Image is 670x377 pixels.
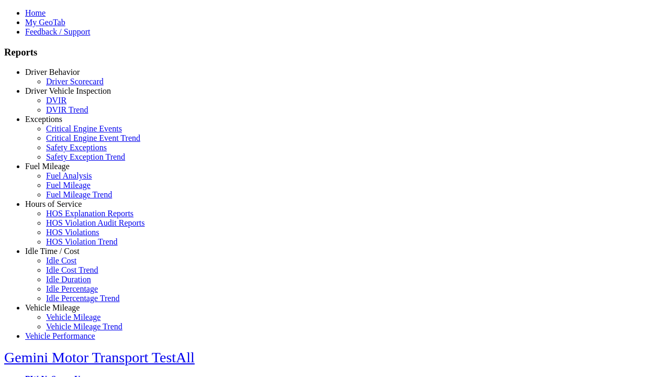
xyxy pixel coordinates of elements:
[46,105,88,114] a: DVIR Trend
[46,209,133,218] a: HOS Explanation Reports
[25,115,62,124] a: Exceptions
[46,152,125,161] a: Safety Exception Trend
[46,322,122,331] a: Vehicle Mileage Trend
[46,265,98,274] a: Idle Cost Trend
[25,86,111,95] a: Driver Vehicle Inspection
[46,275,91,284] a: Idle Duration
[46,181,91,190] a: Fuel Mileage
[46,190,112,199] a: Fuel Mileage Trend
[25,331,95,340] a: Vehicle Performance
[25,162,70,171] a: Fuel Mileage
[25,18,65,27] a: My GeoTab
[25,199,82,208] a: Hours of Service
[46,96,66,105] a: DVIR
[46,134,140,142] a: Critical Engine Event Trend
[46,228,99,237] a: HOS Violations
[4,47,666,58] h3: Reports
[25,27,90,36] a: Feedback / Support
[46,143,107,152] a: Safety Exceptions
[25,303,80,312] a: Vehicle Mileage
[25,68,80,76] a: Driver Behavior
[46,237,118,246] a: HOS Violation Trend
[46,218,145,227] a: HOS Violation Audit Reports
[46,77,104,86] a: Driver Scorecard
[25,8,46,17] a: Home
[25,247,80,256] a: Idle Time / Cost
[46,124,122,133] a: Critical Engine Events
[4,349,195,365] a: Gemini Motor Transport TestAll
[46,256,76,265] a: Idle Cost
[46,171,92,180] a: Fuel Analysis
[46,313,100,321] a: Vehicle Mileage
[46,294,119,303] a: Idle Percentage Trend
[46,284,98,293] a: Idle Percentage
